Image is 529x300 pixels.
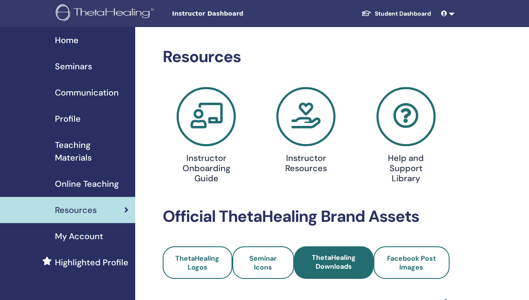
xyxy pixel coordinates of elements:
[354,6,438,22] a: Student Dashboard
[55,60,92,73] span: Seminars
[55,177,119,190] span: Online Teaching
[387,254,436,272] span: Facebook Post Images
[55,112,81,125] span: Profile
[163,246,232,279] a: ThetaHealing Logos
[232,246,294,279] a: Seminar Icons
[375,153,438,183] h4: Help and Support Library
[56,4,157,23] img: logo.png
[55,139,128,164] span: Teaching Materials
[312,253,356,271] span: ThetaHealing Downloads
[163,207,450,226] h2: Official ThetaHealing Brand Assets
[175,153,238,183] h4: Instructor Onboarding Guide
[55,34,79,46] span: Home
[55,86,119,99] span: Communication
[175,254,219,272] span: ThetaHealing Logos
[361,10,371,17] img: graduation-cap-white.svg
[163,47,450,67] h2: Resources
[261,87,351,177] a: Instructor Resources
[294,246,374,279] a: ThetaHealing Downloads
[161,87,251,187] a: Instructor Onboarding Guide
[361,87,451,187] a: Help and Support Library
[55,230,103,243] span: My Account
[374,246,450,279] a: Facebook Post Images
[55,256,128,269] span: Highlighted Profile
[275,153,338,173] h4: Instructor Resources
[172,9,299,18] span: Instructor Dashboard
[55,204,97,216] span: Resources
[249,254,277,272] span: Seminar Icons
